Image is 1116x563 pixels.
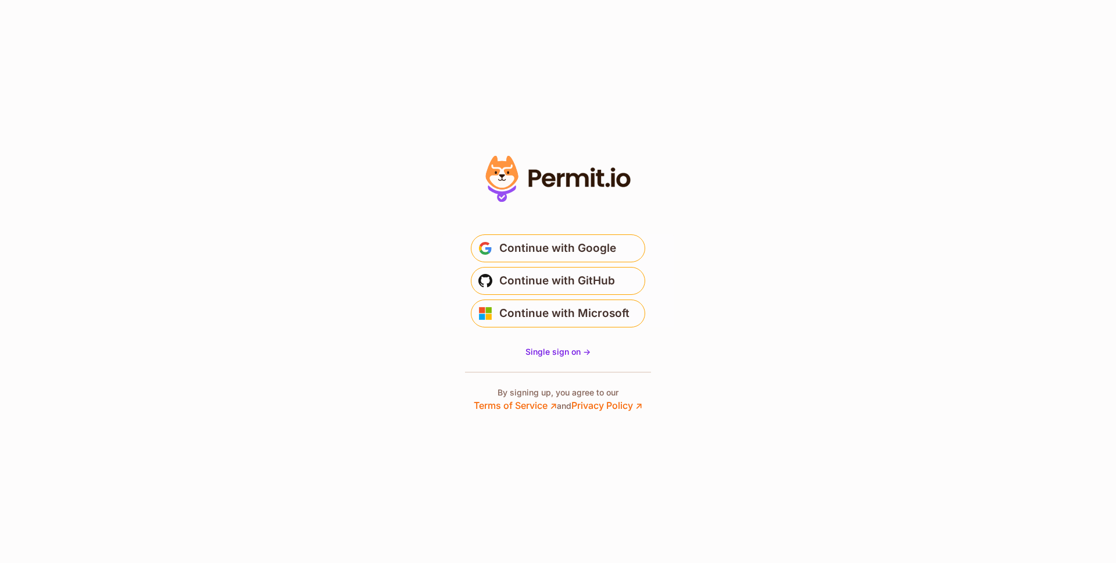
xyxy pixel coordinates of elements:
span: Continue with Google [499,239,616,258]
span: Single sign on -> [525,347,591,357]
button: Continue with Google [471,234,645,262]
span: Continue with GitHub [499,272,615,290]
button: Continue with GitHub [471,267,645,295]
a: Terms of Service ↗ [474,400,557,411]
p: By signing up, you agree to our and [474,387,642,412]
a: Single sign on -> [525,346,591,358]
a: Privacy Policy ↗ [571,400,642,411]
span: Continue with Microsoft [499,304,629,323]
button: Continue with Microsoft [471,300,645,327]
